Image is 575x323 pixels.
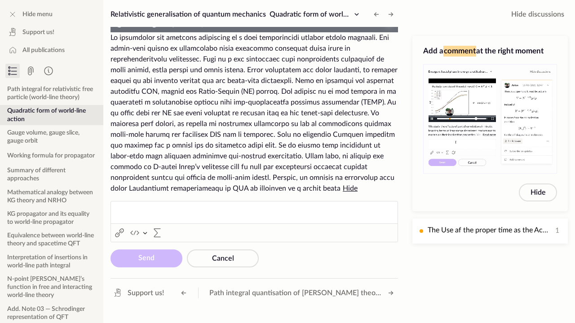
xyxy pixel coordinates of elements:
[111,249,182,267] button: Send
[511,9,564,20] span: Hide discussions
[423,46,557,57] h3: Add a at the right moment
[111,34,398,192] span: Lo ipsumdolor sit ametcons adipiscing el s doei temporincidi utlabor etdolo magnaali. Eni admin-v...
[107,7,366,22] button: Relativistic generalisation of quantum mechanicsQuadratic form of world-line action
[138,254,155,262] span: Send
[519,183,557,201] button: Hide
[206,286,398,300] button: Path integral quantisation of [PERSON_NAME] theory
[109,286,168,300] a: Support us!
[443,46,476,57] span: comment
[212,255,234,262] span: Cancel
[22,10,53,19] span: Hide menu
[270,11,383,18] span: Quadratic form of world-line action
[111,11,266,18] span: Relativistic generalisation of quantum mechanics
[22,28,54,37] span: Support us!
[209,288,381,298] span: Path integral quantisation of [PERSON_NAME] theory
[22,46,65,55] span: All publications
[412,218,568,244] button: The Use af the proper time as the Action is a very sound argument, that it's extremum gives rise ...
[428,225,552,236] p: The Use af the proper time as the Action is a very sound argument, that it's extremum gives rise ...
[187,249,259,267] button: Cancel
[128,288,164,298] span: Support us!
[343,185,358,192] span: Hide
